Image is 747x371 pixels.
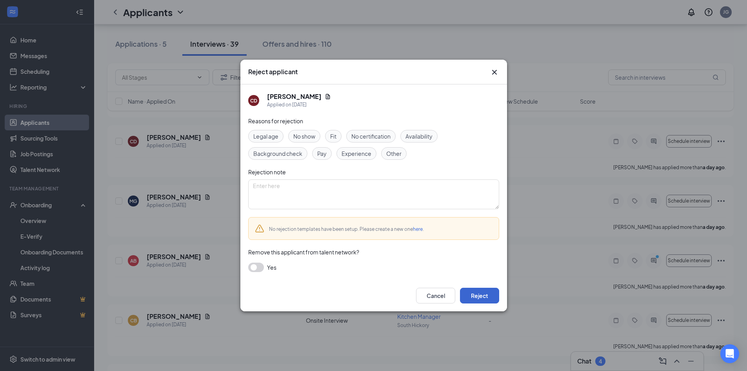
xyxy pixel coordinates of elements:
[253,132,278,141] span: Legal age
[330,132,336,141] span: Fit
[490,68,499,77] button: Close
[267,263,276,272] span: Yes
[317,149,327,158] span: Pay
[248,249,359,256] span: Remove this applicant from talent network?
[267,101,331,109] div: Applied on [DATE]
[248,168,286,175] span: Rejection note
[293,132,315,141] span: No show
[386,149,402,158] span: Other
[351,132,391,141] span: No certification
[405,132,433,141] span: Availability
[269,226,424,232] span: No rejection templates have been setup. Please create a new one .
[720,344,739,363] div: Open Intercom Messenger
[490,68,499,77] svg: Cross
[342,149,371,158] span: Experience
[255,224,264,233] svg: Warning
[325,93,331,100] svg: Document
[416,288,455,303] button: Cancel
[460,288,499,303] button: Reject
[413,226,423,232] a: here
[248,68,298,76] h3: Reject applicant
[253,149,302,158] span: Background check
[267,92,322,101] h5: [PERSON_NAME]
[250,97,257,104] div: CD
[248,117,303,124] span: Reasons for rejection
